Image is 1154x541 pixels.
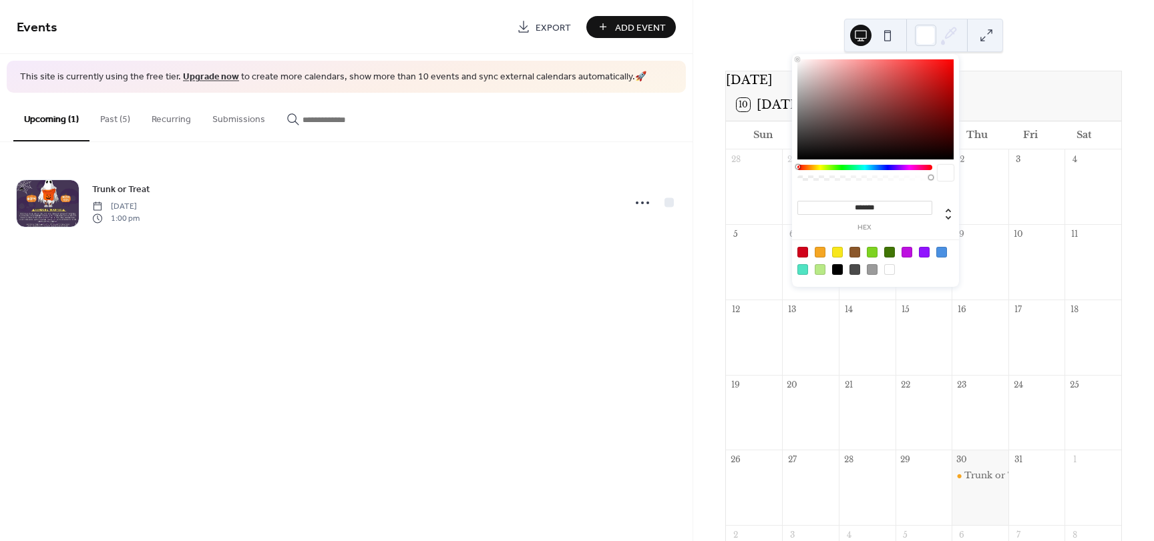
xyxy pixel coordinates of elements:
div: 4 [1069,153,1081,165]
div: 30 [956,454,968,466]
span: Add Event [615,21,666,35]
button: Past (5) [89,93,141,140]
div: 24 [1012,379,1024,390]
button: Recurring [141,93,202,140]
div: #4A90E2 [936,247,947,257]
button: Add Event [586,16,676,38]
div: #B8E986 [815,264,825,275]
div: 23 [956,379,968,390]
div: 4 [843,529,855,540]
div: Thu [950,121,1004,149]
div: 29 [900,454,911,466]
div: 27 [787,454,798,466]
div: #9B9B9B [867,264,878,275]
div: #9013FE [919,247,930,257]
div: 3 [1012,153,1024,165]
div: 29 [787,153,798,165]
span: [DATE] [92,200,140,212]
span: This site is currently using the free tier. to create more calendars, show more than 10 events an... [20,71,646,84]
a: Trunk or Treat [92,181,150,197]
div: 26 [730,454,741,466]
span: Export [536,21,571,35]
div: 5 [730,229,741,240]
div: 6 [787,229,798,240]
label: hex [797,224,932,231]
div: 11 [1069,229,1081,240]
div: 31 [1012,454,1024,466]
div: 28 [843,454,855,466]
div: Trunk or Treat [964,470,1032,482]
div: #F5A623 [815,247,825,257]
div: #50E3C2 [797,264,808,275]
button: Submissions [202,93,276,140]
div: #FFFFFF [884,264,895,275]
div: 16 [956,304,968,316]
div: Fri [1004,121,1057,149]
div: 19 [730,379,741,390]
a: Export [507,16,581,38]
span: Events [17,15,57,41]
div: #D0021B [797,247,808,257]
span: 1:00 pm [92,213,140,225]
button: Upcoming (1) [13,93,89,141]
div: 17 [1012,304,1024,316]
div: 8 [1069,529,1081,540]
div: 28 [730,153,741,165]
div: 7 [1012,529,1024,540]
div: 6 [956,529,968,540]
div: #F8E71C [832,247,843,257]
div: Trunk or Treat [952,470,1008,482]
div: [DATE] [726,71,1121,89]
div: 9 [956,229,968,240]
div: #8B572A [849,247,860,257]
div: 2 [956,153,968,165]
div: Sun [737,121,790,149]
button: 10[DATE] [732,95,808,115]
div: #417505 [884,247,895,257]
div: 25 [1069,379,1081,390]
div: #4A4A4A [849,264,860,275]
a: Upgrade now [183,68,239,86]
div: 15 [900,304,911,316]
div: 3 [787,529,798,540]
div: #7ED321 [867,247,878,257]
div: 20 [787,379,798,390]
div: Sat [1057,121,1111,149]
div: Mon [790,121,843,149]
div: 1 [1069,454,1081,466]
div: #000000 [832,264,843,275]
div: 22 [900,379,911,390]
div: 14 [843,304,855,316]
div: 5 [900,529,911,540]
div: 13 [787,304,798,316]
div: 18 [1069,304,1081,316]
div: 12 [730,304,741,316]
span: Trunk or Treat [92,182,150,196]
div: 2 [730,529,741,540]
div: 10 [1012,229,1024,240]
div: #BD10E0 [902,247,912,257]
div: 21 [843,379,855,390]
